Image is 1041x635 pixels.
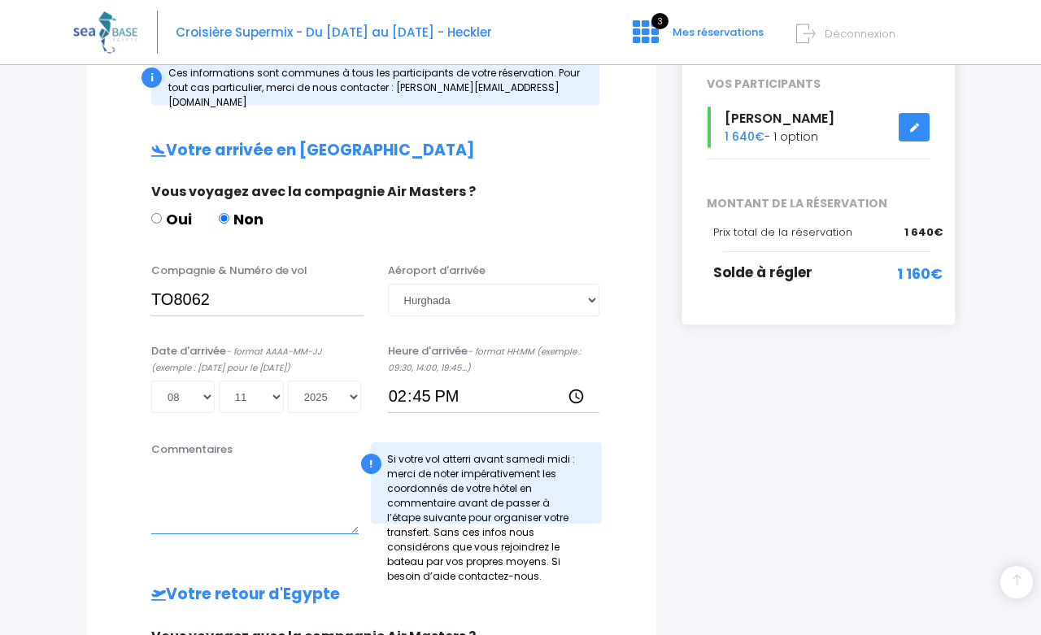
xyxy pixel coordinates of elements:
[725,128,764,145] span: 1 640€
[151,208,192,230] label: Oui
[695,76,943,93] div: VOS PARTICIPANTS
[388,343,600,375] label: Heure d'arrivée
[388,381,600,413] input: __:__
[388,263,486,279] label: Aéroport d'arrivée
[151,56,599,105] div: Ces informations sont communes à tous les participants de votre réservation. Pour tout cas partic...
[219,208,264,230] label: Non
[713,263,812,282] span: Solde à régler
[725,109,834,128] span: [PERSON_NAME]
[388,346,581,374] i: - format HH:MM (exemple : 09:30, 14:00, 19:45...)
[673,24,764,40] span: Mes réservations
[119,585,624,604] h2: Votre retour d'Egypte
[119,141,624,160] h2: Votre arrivée en [GEOGRAPHIC_DATA]
[713,224,852,240] span: Prix total de la réservation
[651,13,669,29] span: 3
[897,263,943,285] span: 1 160€
[151,182,476,201] span: Vous voyagez avec la compagnie Air Masters ?
[904,224,943,241] span: 1 640€
[695,195,943,212] span: MONTANT DE LA RÉSERVATION
[151,213,162,224] input: Oui
[151,263,307,279] label: Compagnie & Numéro de vol
[219,213,229,224] input: Non
[361,454,381,474] div: !
[142,67,162,88] div: i
[151,346,322,374] i: - format AAAA-MM-JJ (exemple : [DATE] pour le [DATE])
[371,442,603,524] div: Si votre vol atterri avant samedi midi : merci de noter impérativement les coordonnés de votre hô...
[620,30,773,46] a: 3 Mes réservations
[176,24,492,41] span: Croisière Supermix - Du [DATE] au [DATE] - Heckler
[825,26,895,41] span: Déconnexion
[151,343,364,375] label: Date d'arrivée
[151,441,233,458] label: Commentaires
[695,107,943,148] div: - 1 option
